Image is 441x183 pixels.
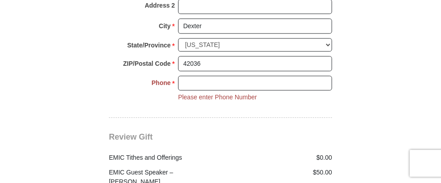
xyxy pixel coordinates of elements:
li: Please enter Phone Number [178,93,257,102]
strong: City [159,20,171,32]
strong: Phone [152,77,171,89]
div: EMIC Tithes and Offerings [104,153,221,162]
strong: ZIP/Postal Code [123,57,171,70]
span: Review Gift [109,132,153,141]
strong: State/Province [127,39,171,51]
div: $0.00 [220,153,337,162]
